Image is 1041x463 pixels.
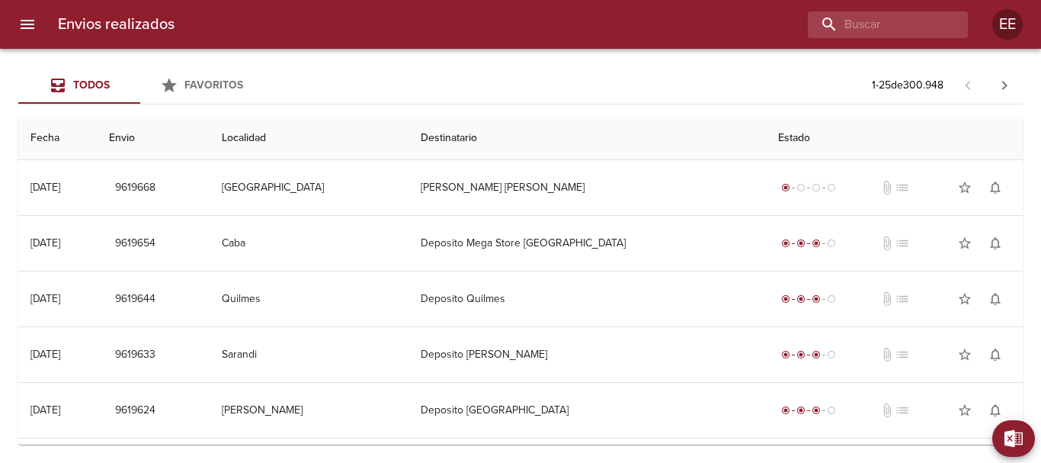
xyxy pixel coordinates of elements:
span: No tiene pedido asociado [895,347,910,362]
div: En viaje [778,236,839,251]
div: En viaje [778,291,839,307]
span: 9619654 [115,234,155,253]
span: radio_button_checked [796,294,806,304]
td: Deposito [GEOGRAPHIC_DATA] [408,383,766,438]
span: notifications_none [988,347,1003,362]
span: No tiene pedido asociado [895,180,910,195]
span: radio_button_checked [812,239,821,248]
span: No tiene documentos adjuntos [879,291,895,307]
span: notifications_none [988,236,1003,251]
span: star_border [957,236,972,251]
span: star_border [957,291,972,307]
span: radio_button_checked [781,239,790,248]
span: No tiene pedido asociado [895,291,910,307]
button: Activar notificaciones [980,284,1011,314]
p: 1 - 25 de 300.948 [872,78,943,93]
span: radio_button_checked [796,406,806,415]
span: 9619624 [115,401,155,420]
span: No tiene documentos adjuntos [879,403,895,418]
span: 9619668 [115,178,155,198]
div: Generado [778,180,839,195]
span: radio_button_unchecked [827,183,836,192]
div: [DATE] [30,181,60,194]
span: notifications_none [988,291,1003,307]
span: radio_button_unchecked [812,183,821,192]
span: radio_button_checked [812,294,821,304]
td: Deposito Quilmes [408,272,766,326]
span: radio_button_checked [812,406,821,415]
span: No tiene pedido asociado [895,403,910,418]
span: Todos [73,79,110,92]
span: star_border [957,403,972,418]
button: Agregar a favoritos [950,172,980,203]
button: Activar notificaciones [980,395,1011,426]
span: radio_button_checked [781,406,790,415]
span: radio_button_checked [781,183,790,192]
div: Tabs Envios [18,67,262,104]
span: radio_button_unchecked [827,406,836,415]
th: Localidad [210,117,408,160]
th: Estado [766,117,1023,160]
button: menu [9,6,46,43]
td: Deposito [PERSON_NAME] [408,327,766,382]
span: radio_button_unchecked [827,294,836,304]
span: star_border [957,347,972,362]
button: Agregar a favoritos [950,395,980,426]
button: Exportar Excel [992,420,1035,457]
span: No tiene pedido asociado [895,236,910,251]
span: Favoritos [184,79,243,92]
button: Activar notificaciones [980,228,1011,259]
td: [PERSON_NAME] [210,383,408,438]
button: Agregar a favoritos [950,284,980,314]
span: radio_button_unchecked [796,183,806,192]
span: radio_button_checked [781,294,790,304]
button: Activar notificaciones [980,172,1011,203]
input: buscar [808,11,942,38]
button: 9619644 [109,285,162,313]
div: En viaje [778,403,839,418]
td: Quilmes [210,272,408,326]
span: No tiene documentos adjuntos [879,236,895,251]
span: Pagina anterior [950,77,986,92]
h6: Envios realizados [58,12,175,37]
span: star_border [957,180,972,195]
td: [GEOGRAPHIC_DATA] [210,160,408,215]
button: 9619654 [109,230,162,258]
span: No tiene documentos adjuntos [879,347,895,362]
span: radio_button_checked [781,350,790,359]
button: 9619633 [109,341,162,369]
div: EE [992,9,1023,40]
span: notifications_none [988,403,1003,418]
th: Envio [97,117,210,160]
th: Destinatario [408,117,766,160]
button: 9619668 [109,174,162,202]
div: [DATE] [30,292,60,305]
td: Caba [210,216,408,271]
span: No tiene documentos adjuntos [879,180,895,195]
td: Deposito Mega Store [GEOGRAPHIC_DATA] [408,216,766,271]
span: 9619644 [115,290,155,309]
span: radio_button_checked [796,239,806,248]
span: notifications_none [988,180,1003,195]
button: Agregar a favoritos [950,228,980,259]
td: [PERSON_NAME] [PERSON_NAME] [408,160,766,215]
span: Pagina siguiente [986,67,1023,104]
button: Activar notificaciones [980,339,1011,370]
div: [DATE] [30,404,60,416]
span: radio_button_unchecked [827,350,836,359]
button: Agregar a favoritos [950,339,980,370]
div: Abrir información de usuario [992,9,1023,40]
div: En viaje [778,347,839,362]
div: [DATE] [30,348,60,361]
td: Sarandi [210,327,408,382]
span: radio_button_unchecked [827,239,836,248]
th: Fecha [18,117,97,160]
span: 9619633 [115,346,155,365]
span: radio_button_checked [812,350,821,359]
button: 9619624 [109,397,162,425]
span: radio_button_checked [796,350,806,359]
div: [DATE] [30,236,60,249]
